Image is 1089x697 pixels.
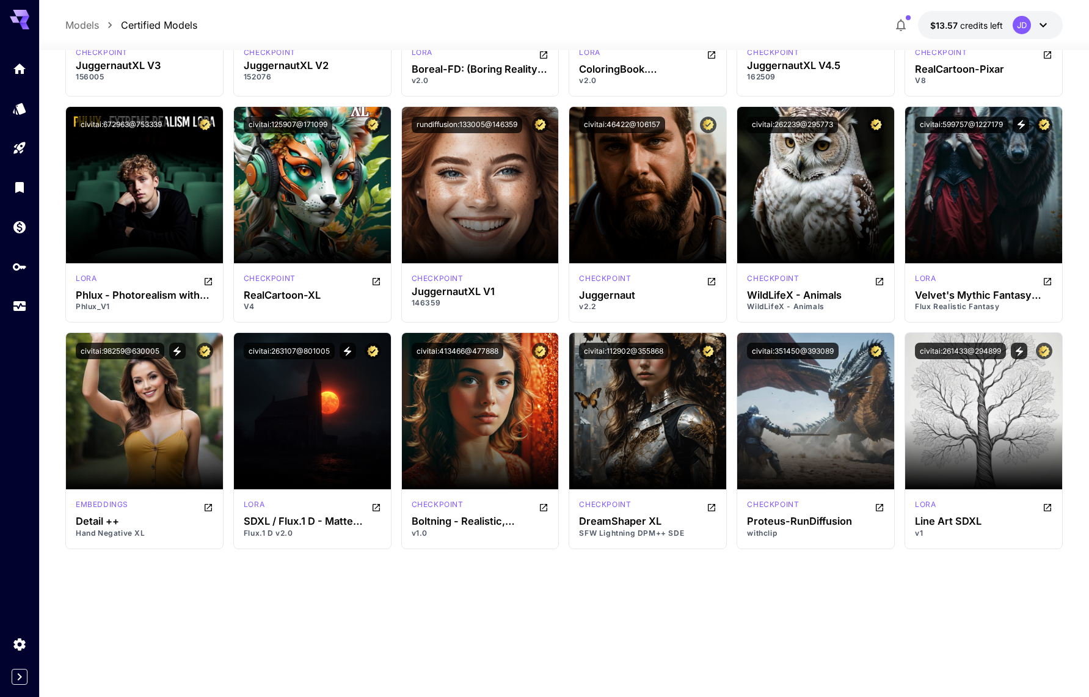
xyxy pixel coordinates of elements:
button: Certified Model – Vetted for best performance and includes a commercial license. [700,117,716,133]
div: JD [1013,16,1031,34]
button: civitai:599757@1227179 [915,117,1008,133]
button: View trigger words [1013,117,1029,133]
button: civitai:263107@801005 [244,343,335,359]
button: Open in CivitAI [875,273,884,288]
button: Expand sidebar [12,669,27,685]
div: Wallet [12,219,27,235]
h3: Detail ++ [76,516,213,527]
button: Certified Model – Vetted for best performance and includes a commercial license. [365,117,381,133]
button: Open in CivitAI [707,47,716,62]
button: Open in CivitAI [203,273,213,288]
p: lora [915,499,936,510]
div: RealCartoon-XL [244,290,381,301]
div: FLUX.1 D [412,47,432,62]
button: rundiffusion:133005@146359 [412,117,522,133]
button: civitai:112902@355868 [579,343,668,359]
p: lora [579,47,600,58]
div: Settings [12,637,27,652]
h3: Juggernaut [579,290,716,301]
p: checkpoint [915,47,967,58]
p: checkpoint [747,499,799,510]
button: civitai:125907@171099 [244,117,332,133]
div: Velvet's Mythic Fantasy Styles | Flux + Pony + illustrious [915,290,1052,301]
div: Library [12,177,27,192]
button: Open in CivitAI [1043,47,1052,62]
p: checkpoint [747,47,799,58]
p: embeddings [76,499,128,510]
div: DreamShaper XL [579,516,716,527]
p: v2.0 [412,75,549,86]
div: SDXL Lightning [412,499,464,514]
button: Open in CivitAI [539,47,548,62]
div: ColoringBook.Redmond - Coloring Book Lora for SD XL [579,64,716,75]
div: FLUX.1 D [76,273,97,288]
h3: Boreal-FD: (Boring Reality Flux-Dev LoRA) [412,64,549,75]
h3: ColoringBook.[PERSON_NAME] - Coloring Book [PERSON_NAME] for SD XL [579,64,716,75]
div: $13.5702 [930,19,1003,32]
p: checkpoint [76,47,128,58]
h3: JuggernautXL V1 [412,286,549,297]
div: Playground [12,137,27,152]
p: 162509 [747,71,884,82]
button: civitai:351450@393089 [747,343,839,359]
p: Flux Realistic Fantasy [915,301,1052,312]
p: 156005 [76,71,213,82]
div: SDXL 1.0 [244,273,296,288]
p: checkpoint [244,273,296,284]
p: Flux.1 D v2.0 [244,528,381,539]
button: Open in CivitAI [203,499,213,514]
button: Certified Model – Vetted for best performance and includes a commercial license. [700,343,716,359]
h3: RealCartoon-Pixar [915,64,1052,75]
button: Certified Model – Vetted for best performance and includes a commercial license. [532,343,548,359]
div: Home [12,58,27,73]
div: SD 1.5 [747,273,799,288]
button: Certified Model – Vetted for best performance and includes a commercial license. [197,343,213,359]
p: V8 [915,75,1052,86]
h3: JuggernautXL V2 [244,60,381,71]
p: withclip [747,528,884,539]
button: civitai:413466@477888 [412,343,503,359]
div: SD 1.5 [915,47,967,62]
h3: JuggernautXL V3 [76,60,213,71]
p: WildLifeX - Animals [747,301,884,312]
div: SDXL 1.0 [412,273,464,284]
button: Certified Model – Vetted for best performance and includes a commercial license. [1036,117,1052,133]
p: lora [76,273,97,284]
a: Certified Models [121,18,197,32]
button: Certified Model – Vetted for best performance and includes a commercial license. [365,343,381,359]
div: Usage [12,295,27,310]
p: 152076 [244,71,381,82]
p: checkpoint [579,273,631,284]
div: SD 1.5 [579,273,631,288]
p: Hand Negative XL [76,528,213,539]
div: Models [12,97,27,112]
p: checkpoint [747,273,799,284]
span: credits left [960,20,1003,31]
p: checkpoint [579,499,631,510]
p: 146359 [412,297,549,308]
h3: Phlux - Photorealism with style (incredible texture and lighting) [76,290,213,301]
div: API Keys [12,255,27,271]
button: Open in CivitAI [875,499,884,514]
button: Open in CivitAI [371,273,381,288]
button: Open in CivitAI [371,499,381,514]
button: civitai:98259@630005 [76,343,164,359]
button: Open in CivitAI [1043,273,1052,288]
h3: WildLifeX - Animals [747,290,884,301]
button: $13.5702JD [918,11,1063,39]
p: v2.2 [579,301,716,312]
h3: Boltning - Realistic, Lightning, HYPER [412,516,549,527]
div: SDXL Lightning [579,499,631,514]
button: Certified Model – Vetted for best performance and includes a commercial license. [532,117,548,133]
p: v1.0 [412,528,549,539]
p: lora [244,499,264,510]
nav: breadcrumb [65,18,197,32]
h3: Line Art SDXL [915,516,1052,527]
div: SDXL 1.0 [244,47,296,58]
